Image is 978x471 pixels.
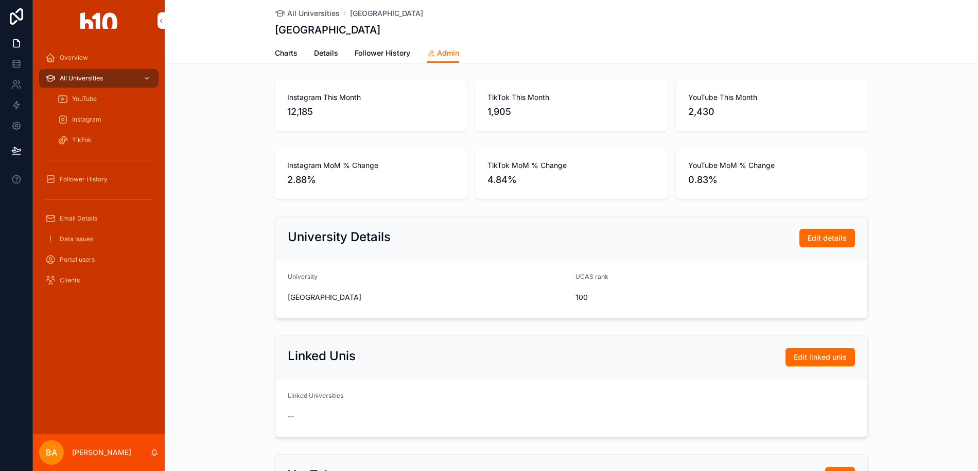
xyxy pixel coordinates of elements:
[287,105,455,119] span: 12,185
[688,105,855,119] span: 2,430
[51,110,159,129] a: Instagram
[275,44,298,64] a: Charts
[688,160,855,171] span: YouTube MoM % Change
[288,229,391,245] h2: University Details
[288,411,294,422] span: --
[575,273,608,280] span: UCAS rank
[785,348,855,366] button: Edit linked unis
[72,447,131,458] p: [PERSON_NAME]
[288,392,343,399] span: Linked Universities
[487,92,655,103] span: TikTok This Month
[46,446,57,459] span: BA
[287,160,455,171] span: Instagram MoM % Change
[808,233,847,243] span: Edit details
[427,44,459,63] a: Admin
[33,41,165,303] div: scrollable content
[39,48,159,67] a: Overview
[39,170,159,189] a: Follower History
[437,48,459,58] span: Admin
[688,173,855,187] span: 0.83%
[355,48,410,58] span: Follower History
[275,23,380,37] h1: [GEOGRAPHIC_DATA]
[39,230,159,248] a: Data Issues
[72,115,101,124] span: Instagram
[287,173,455,187] span: 2.88%
[355,44,410,64] a: Follower History
[275,8,340,19] a: All Universities
[288,348,356,364] h2: Linked Unis
[72,136,92,144] span: TikTok
[287,8,340,19] span: All Universities
[487,105,655,119] span: 1,905
[688,92,855,103] span: YouTube This Month
[39,69,159,88] a: All Universities
[60,235,93,243] span: Data Issues
[39,250,159,269] a: Portal users
[60,54,88,62] span: Overview
[288,273,318,280] span: University
[487,173,655,187] span: 4.84%
[287,92,455,103] span: Instagram This Month
[60,175,108,183] span: Follower History
[275,48,298,58] span: Charts
[794,352,847,362] span: Edit linked unis
[80,12,117,29] img: App logo
[314,44,338,64] a: Details
[60,276,80,284] span: Clients
[60,214,97,223] span: Email Details
[575,292,711,302] span: 100
[487,160,655,171] span: TikTok MoM % Change
[60,256,95,264] span: Portal users
[51,90,159,108] a: YouTube
[350,8,423,19] a: [GEOGRAPHIC_DATA]
[51,131,159,149] a: TikTok
[799,229,855,247] button: Edit details
[39,271,159,290] a: Clients
[72,95,97,103] span: YouTube
[39,209,159,228] a: Email Details
[314,48,338,58] span: Details
[60,74,103,82] span: All Universities
[288,292,567,302] span: [GEOGRAPHIC_DATA]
